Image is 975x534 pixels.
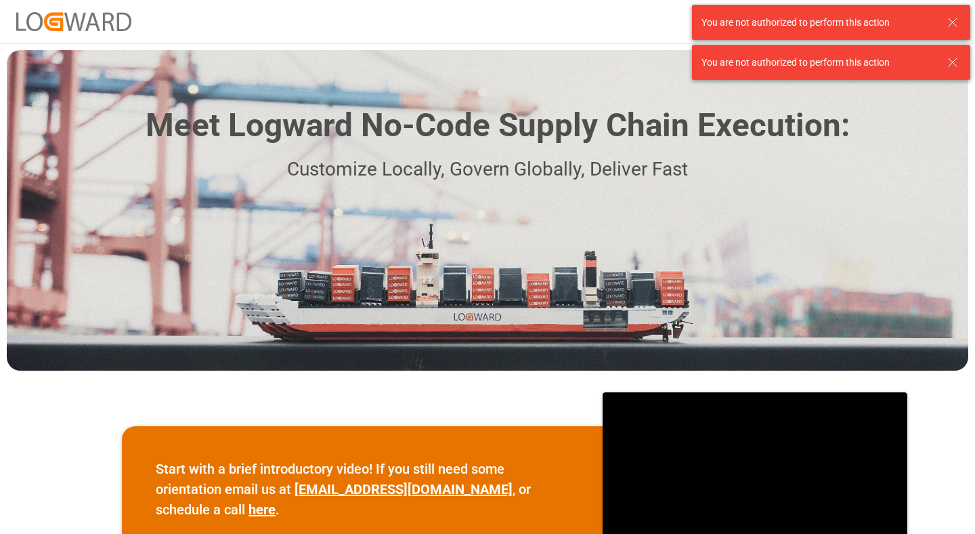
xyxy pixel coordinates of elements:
[146,102,850,150] h1: Meet Logward No-Code Supply Chain Execution:
[156,459,569,520] p: Start with a brief introductory video! If you still need some orientation email us at , or schedu...
[248,501,276,518] a: here
[295,481,513,497] a: [EMAIL_ADDRESS][DOMAIN_NAME]
[701,56,934,70] div: You are not authorized to perform this action
[16,12,131,30] img: Logward_new_orange.png
[701,16,934,30] div: You are not authorized to perform this action
[125,155,850,185] p: Customize Locally, Govern Globally, Deliver Fast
